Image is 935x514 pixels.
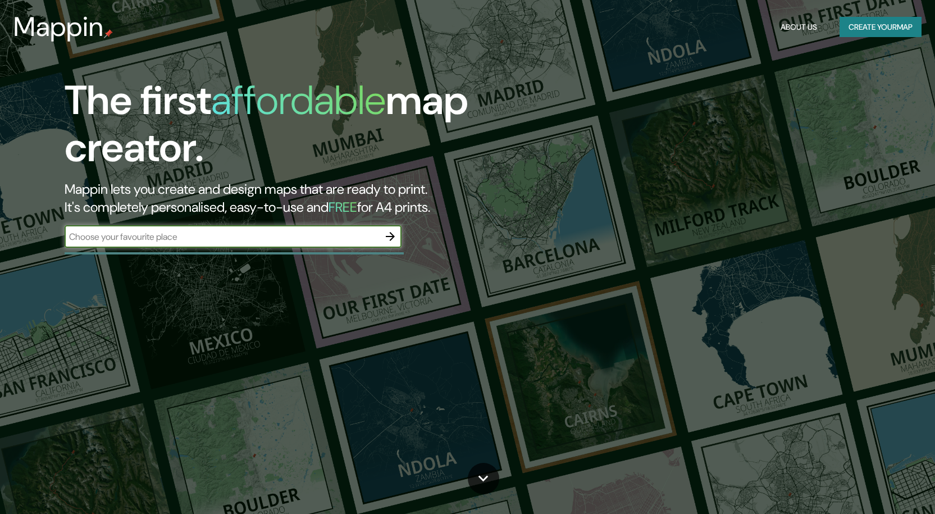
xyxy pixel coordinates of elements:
h3: Mappin [13,11,104,43]
iframe: Help widget launcher [835,470,923,502]
button: Create yourmap [840,17,922,38]
h1: affordable [211,74,386,126]
input: Choose your favourite place [65,230,379,243]
h5: FREE [329,198,357,216]
h2: Mappin lets you create and design maps that are ready to print. It's completely personalised, eas... [65,180,532,216]
button: About Us [776,17,822,38]
h1: The first map creator. [65,77,532,180]
img: mappin-pin [104,29,113,38]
